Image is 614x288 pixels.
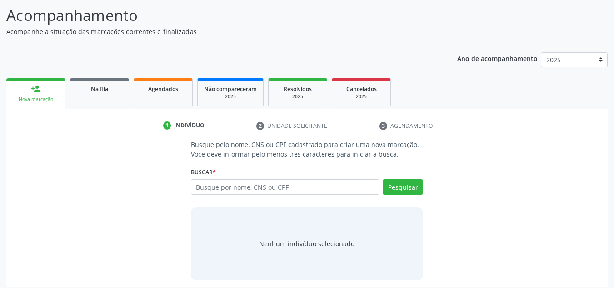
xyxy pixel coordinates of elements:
span: Não compareceram [204,85,257,93]
div: 2025 [204,93,257,100]
input: Busque por nome, CNS ou CPF [191,179,380,195]
div: Nenhum indivíduo selecionado [259,239,354,248]
div: person_add [31,84,41,94]
button: Pesquisar [383,179,423,195]
span: Cancelados [346,85,377,93]
p: Acompanhamento [6,4,427,27]
p: Busque pelo nome, CNS ou CPF cadastrado para criar uma nova marcação. Você deve informar pelo men... [191,140,424,159]
span: Na fila [91,85,108,93]
div: 2025 [339,93,384,100]
span: Resolvidos [284,85,312,93]
div: Nova marcação [13,96,59,103]
div: 1 [163,121,171,130]
div: Indivíduo [174,121,205,130]
span: Agendados [148,85,178,93]
p: Ano de acompanhamento [457,52,538,64]
p: Acompanhe a situação das marcações correntes e finalizadas [6,27,427,36]
label: Buscar [191,165,216,179]
div: 2025 [275,93,320,100]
